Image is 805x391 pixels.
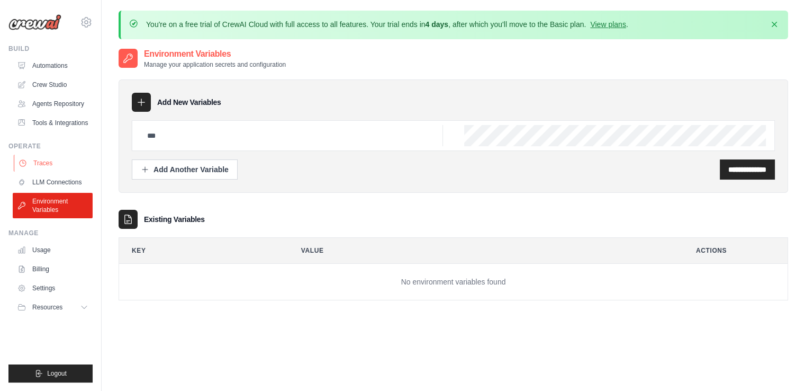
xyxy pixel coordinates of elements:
[8,14,61,30] img: Logo
[590,20,626,29] a: View plans
[13,174,93,191] a: LLM Connections
[425,20,448,29] strong: 4 days
[13,193,93,218] a: Environment Variables
[13,242,93,259] a: Usage
[157,97,221,108] h3: Add New Variables
[8,229,93,237] div: Manage
[32,303,62,312] span: Resources
[13,261,93,278] a: Billing
[13,280,93,297] a: Settings
[13,114,93,131] a: Tools & Integrations
[144,60,286,69] p: Manage your application secrets and configuration
[683,238,788,263] th: Actions
[288,238,675,263] th: Value
[8,142,93,150] div: Operate
[141,164,229,175] div: Add Another Variable
[8,365,93,383] button: Logout
[14,155,94,172] a: Traces
[119,264,788,300] td: No environment variables found
[144,214,205,225] h3: Existing Variables
[144,48,286,60] h2: Environment Variables
[13,95,93,112] a: Agents Repository
[8,45,93,53] div: Build
[13,76,93,93] a: Crew Studio
[47,369,67,378] span: Logout
[13,57,93,74] a: Automations
[146,19,628,30] p: You're on a free trial of CrewAI Cloud with full access to all features. Your trial ends in , aft...
[119,238,280,263] th: Key
[13,299,93,316] button: Resources
[132,159,238,180] button: Add Another Variable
